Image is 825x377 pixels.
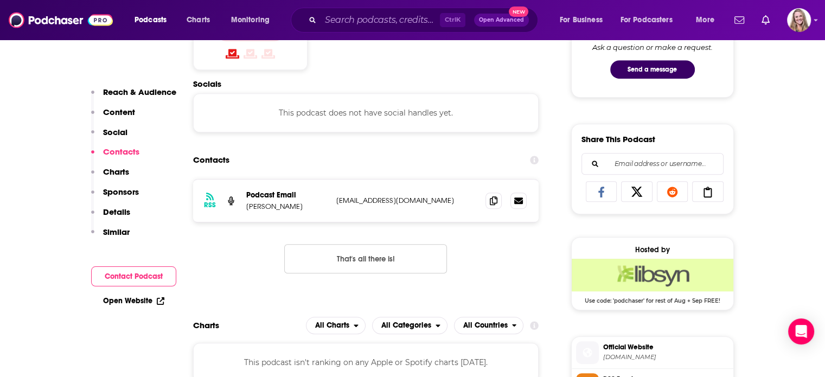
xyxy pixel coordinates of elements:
[688,11,728,29] button: open menu
[572,259,733,303] a: Libsyn Deal: Use code: 'podchaser' for rest of Aug + Sep FREE!
[284,244,447,273] button: Nothing here.
[193,320,219,330] h2: Charts
[463,322,508,329] span: All Countries
[187,12,210,28] span: Charts
[103,127,127,137] p: Social
[91,127,127,147] button: Social
[315,322,349,329] span: All Charts
[372,317,447,334] h2: Categories
[381,322,431,329] span: All Categories
[9,10,113,30] img: Podchaser - Follow, Share and Rate Podcasts
[91,227,130,247] button: Similar
[301,8,548,33] div: Search podcasts, credits, & more...
[787,8,811,32] button: Show profile menu
[193,79,539,89] h2: Socials
[246,202,328,211] p: [PERSON_NAME]
[91,146,139,167] button: Contacts
[610,60,695,79] button: Send a message
[103,107,135,117] p: Content
[591,154,714,174] input: Email address or username...
[306,317,366,334] button: open menu
[757,11,774,29] a: Show notifications dropdown
[103,296,164,305] a: Open Website
[91,266,176,286] button: Contact Podcast
[603,353,729,361] span: savingwithsteve.us
[103,187,139,197] p: Sponsors
[552,11,616,29] button: open menu
[91,87,176,107] button: Reach & Audience
[91,167,129,187] button: Charts
[127,11,181,29] button: open menu
[509,7,528,17] span: New
[696,12,714,28] span: More
[613,11,688,29] button: open menu
[336,196,477,205] p: [EMAIL_ADDRESS][DOMAIN_NAME]
[592,43,713,52] div: Ask a question or make a request.
[246,190,328,200] p: Podcast Email
[657,181,688,202] a: Share on Reddit
[572,259,733,291] img: Libsyn Deal: Use code: 'podchaser' for rest of Aug + Sep FREE!
[91,207,130,227] button: Details
[572,291,733,304] span: Use code: 'podchaser' for rest of Aug + Sep FREE!
[91,107,135,127] button: Content
[572,245,733,254] div: Hosted by
[306,317,366,334] h2: Platforms
[560,12,603,28] span: For Business
[692,181,724,202] a: Copy Link
[603,342,729,352] span: Official Website
[103,87,176,97] p: Reach & Audience
[787,8,811,32] img: User Profile
[180,11,216,29] a: Charts
[621,181,653,202] a: Share on X/Twitter
[223,11,284,29] button: open menu
[440,13,465,27] span: Ctrl K
[576,341,729,364] a: Official Website[DOMAIN_NAME]
[581,153,724,175] div: Search followers
[787,8,811,32] span: Logged in as KirstinPitchPR
[321,11,440,29] input: Search podcasts, credits, & more...
[193,93,539,132] div: This podcast does not have social handles yet.
[91,187,139,207] button: Sponsors
[581,134,655,144] h3: Share This Podcast
[454,317,524,334] button: open menu
[103,167,129,177] p: Charts
[103,227,130,237] p: Similar
[730,11,749,29] a: Show notifications dropdown
[474,14,529,27] button: Open AdvancedNew
[231,12,270,28] span: Monitoring
[621,12,673,28] span: For Podcasters
[454,317,524,334] h2: Countries
[204,201,216,209] h3: RSS
[479,17,524,23] span: Open Advanced
[103,207,130,217] p: Details
[103,146,139,157] p: Contacts
[135,12,167,28] span: Podcasts
[586,181,617,202] a: Share on Facebook
[372,317,447,334] button: open menu
[193,150,229,170] h2: Contacts
[788,318,814,344] div: Open Intercom Messenger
